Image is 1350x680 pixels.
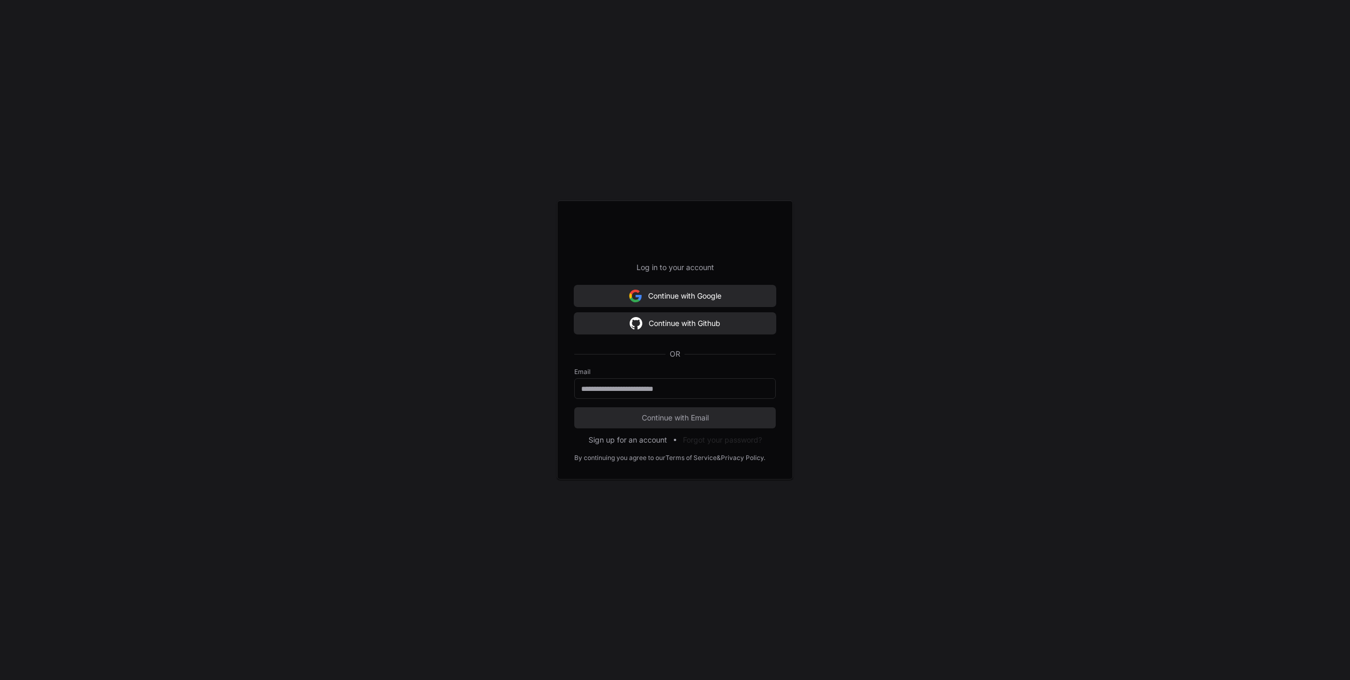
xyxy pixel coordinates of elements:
img: Sign in with google [629,285,642,307]
p: Log in to your account [574,262,776,273]
div: By continuing you agree to our [574,454,666,462]
a: Terms of Service [666,454,717,462]
button: Continue with Email [574,407,776,428]
div: & [717,454,721,462]
button: Forgot your password? [683,435,762,445]
button: Continue with Google [574,285,776,307]
label: Email [574,368,776,376]
button: Continue with Github [574,313,776,334]
span: OR [666,349,684,359]
a: Privacy Policy. [721,454,765,462]
button: Sign up for an account [589,435,667,445]
span: Continue with Email [574,413,776,423]
img: Sign in with google [630,313,642,334]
